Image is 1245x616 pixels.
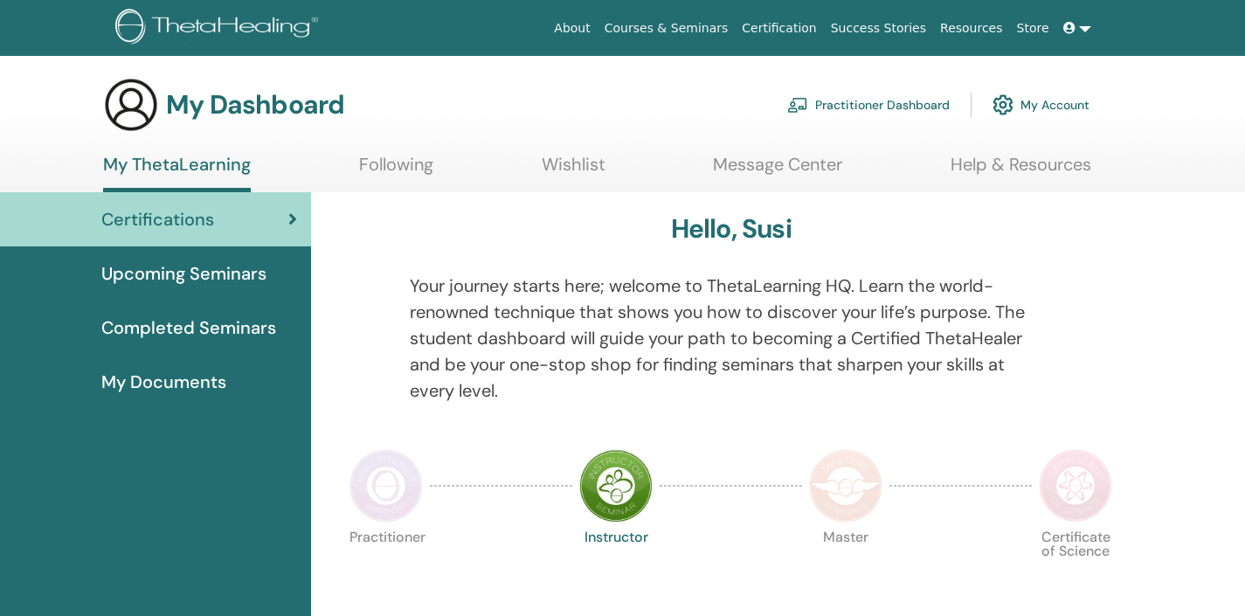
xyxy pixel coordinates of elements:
a: Practitioner Dashboard [787,86,950,124]
a: My Account [993,86,1089,124]
img: Master [809,449,882,523]
a: About [547,12,597,45]
img: Certificate of Science [1039,449,1112,523]
a: Wishlist [542,154,605,188]
p: Your journey starts here; welcome to ThetaLearning HQ. Learn the world-renowned technique that sh... [410,273,1053,404]
span: Completed Seminars [101,315,276,341]
img: cog.svg [993,90,1013,120]
span: Upcoming Seminars [101,260,266,287]
img: logo.png [115,9,324,48]
h3: Hello, Susi [671,213,792,245]
a: Courses & Seminars [598,12,736,45]
a: Help & Resources [951,154,1091,188]
a: Certification [735,12,823,45]
a: Resources [933,12,1010,45]
a: Success Stories [824,12,933,45]
p: Certificate of Science [1039,530,1112,604]
a: Message Center [713,154,842,188]
p: Instructor [579,530,653,604]
img: generic-user-icon.jpg [103,77,159,133]
p: Master [809,530,882,604]
a: Following [359,154,433,188]
span: My Documents [101,369,226,395]
p: Practitioner [349,530,423,604]
img: Practitioner [349,449,423,523]
img: Instructor [579,449,653,523]
img: chalkboard-teacher.svg [787,97,808,113]
h3: My Dashboard [166,89,344,121]
a: Store [1010,12,1056,45]
span: Certifications [101,206,214,232]
a: My ThetaLearning [103,154,251,192]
